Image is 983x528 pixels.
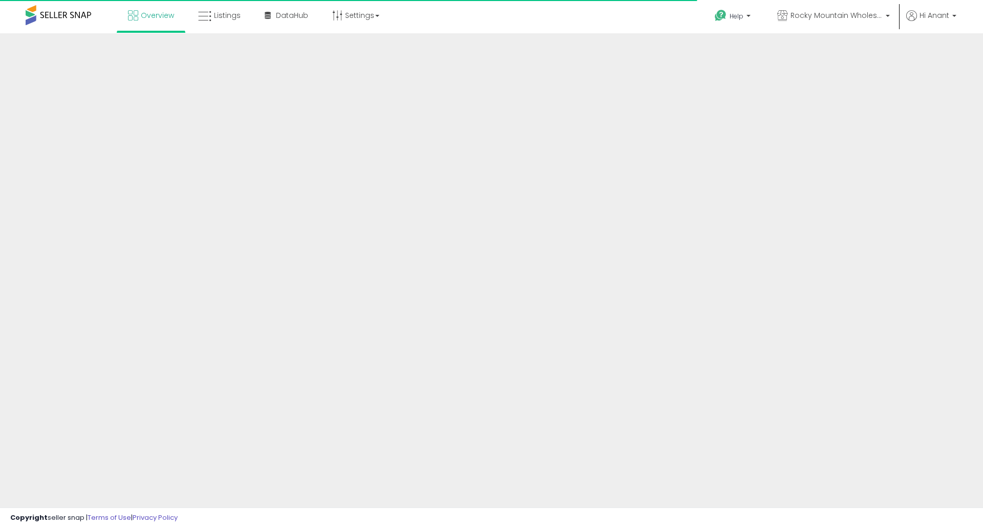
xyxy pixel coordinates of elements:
[276,10,308,20] span: DataHub
[920,10,949,20] span: Hi Anant
[214,10,241,20] span: Listings
[707,2,761,33] a: Help
[141,10,174,20] span: Overview
[730,12,743,20] span: Help
[714,9,727,22] i: Get Help
[790,10,883,20] span: Rocky Mountain Wholesale
[906,10,956,33] a: Hi Anant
